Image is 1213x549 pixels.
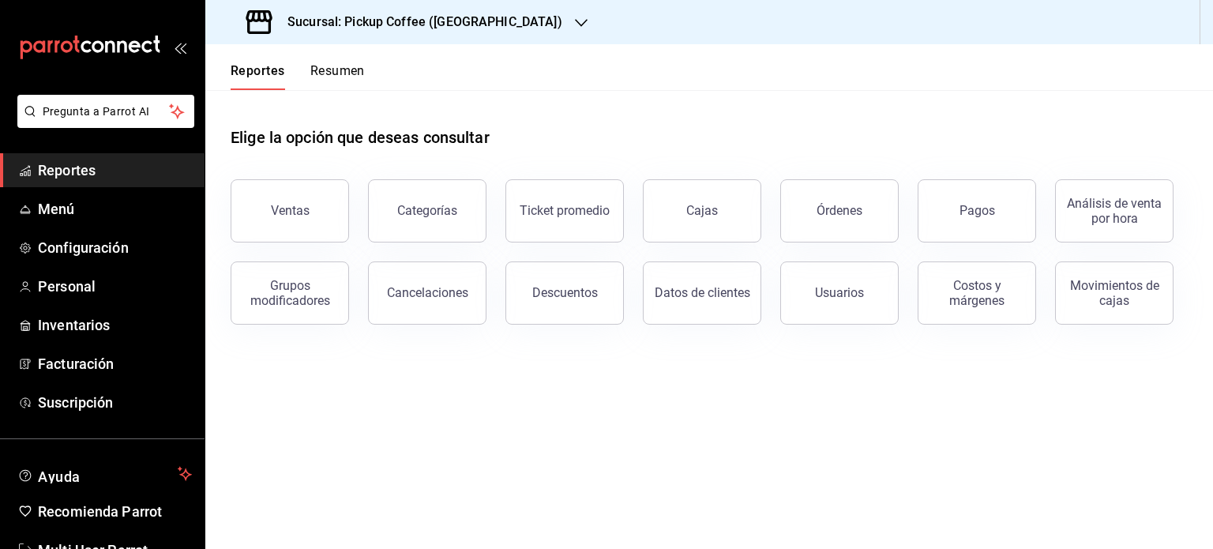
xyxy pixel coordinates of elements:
[1065,196,1163,226] div: Análisis de venta por hora
[38,276,192,297] span: Personal
[918,179,1036,243] button: Pagos
[780,261,899,325] button: Usuarios
[241,278,339,308] div: Grupos modificadores
[643,179,761,243] button: Cajas
[275,13,562,32] h3: Sucursal: Pickup Coffee ([GEOGRAPHIC_DATA])
[38,392,192,413] span: Suscripción
[928,278,1026,308] div: Costos y márgenes
[43,103,170,120] span: Pregunta a Parrot AI
[38,198,192,220] span: Menú
[520,203,610,218] div: Ticket promedio
[271,203,310,218] div: Ventas
[815,285,864,300] div: Usuarios
[174,41,186,54] button: open_drawer_menu
[38,464,171,483] span: Ayuda
[368,261,486,325] button: Cancelaciones
[1055,179,1174,243] button: Análisis de venta por hora
[17,95,194,128] button: Pregunta a Parrot AI
[532,285,598,300] div: Descuentos
[38,314,192,336] span: Inventarios
[231,261,349,325] button: Grupos modificadores
[231,63,285,90] button: Reportes
[686,203,718,218] div: Cajas
[231,63,365,90] div: navigation tabs
[1055,261,1174,325] button: Movimientos de cajas
[643,261,761,325] button: Datos de clientes
[918,261,1036,325] button: Costos y márgenes
[310,63,365,90] button: Resumen
[11,115,194,131] a: Pregunta a Parrot AI
[231,179,349,243] button: Ventas
[38,501,192,522] span: Recomienda Parrot
[1065,278,1163,308] div: Movimientos de cajas
[780,179,899,243] button: Órdenes
[38,237,192,258] span: Configuración
[387,285,468,300] div: Cancelaciones
[817,203,862,218] div: Órdenes
[960,203,995,218] div: Pagos
[38,160,192,181] span: Reportes
[397,203,457,218] div: Categorías
[231,126,490,149] h1: Elige la opción que deseas consultar
[655,285,750,300] div: Datos de clientes
[38,353,192,374] span: Facturación
[505,179,624,243] button: Ticket promedio
[505,261,624,325] button: Descuentos
[368,179,486,243] button: Categorías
